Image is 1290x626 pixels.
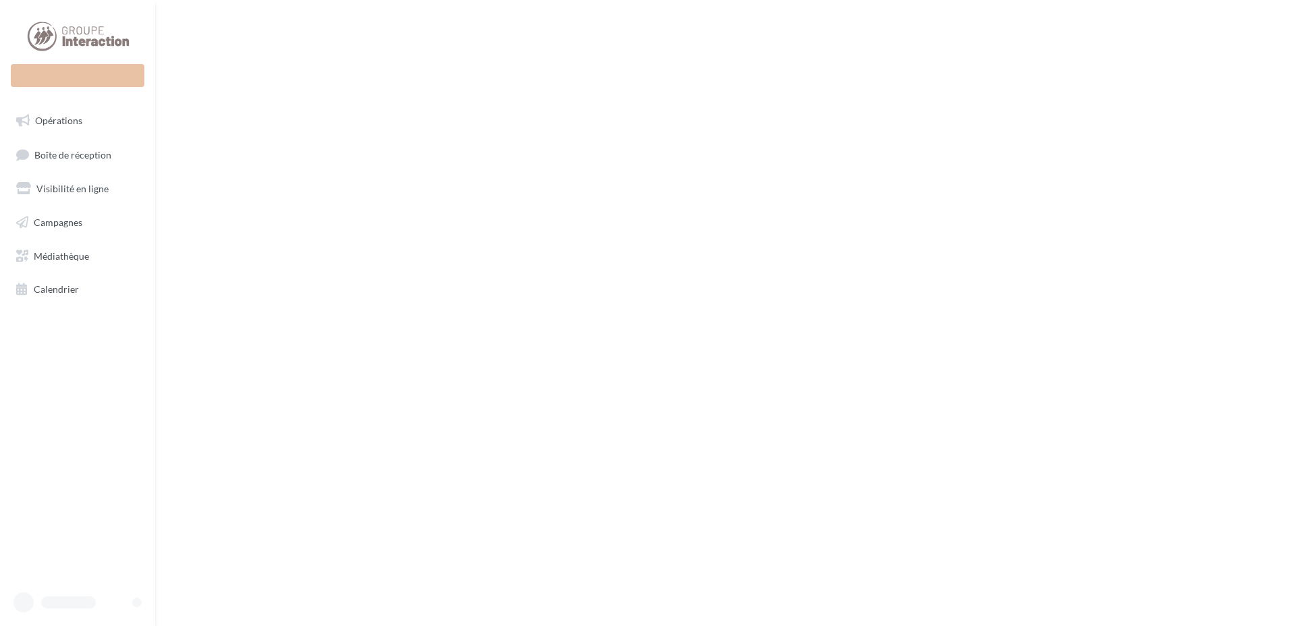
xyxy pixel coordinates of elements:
span: Campagnes [34,217,82,228]
a: Boîte de réception [8,140,147,169]
span: Boîte de réception [34,148,111,160]
a: Opérations [8,107,147,135]
span: Visibilité en ligne [36,183,109,194]
a: Calendrier [8,275,147,304]
div: Nouvelle campagne [11,64,144,87]
a: Visibilité en ligne [8,175,147,203]
a: Médiathèque [8,242,147,271]
a: Campagnes [8,208,147,237]
span: Calendrier [34,283,79,295]
span: Médiathèque [34,250,89,261]
span: Opérations [35,115,82,126]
